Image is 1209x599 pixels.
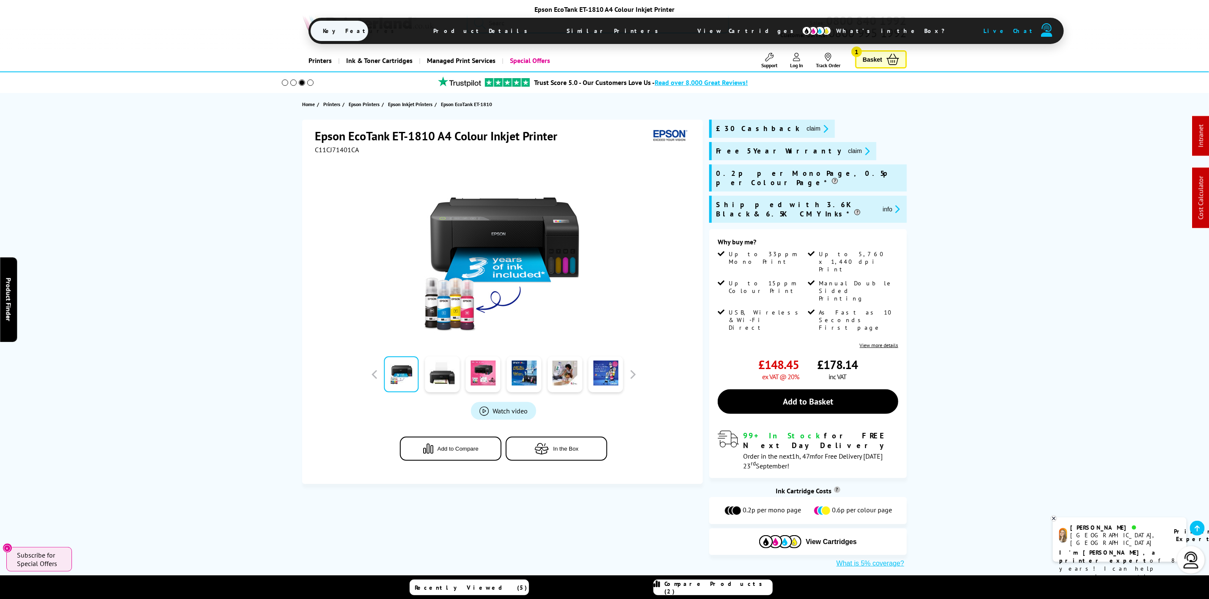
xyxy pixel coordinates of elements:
span: Free 5 Year Warranty [716,146,841,156]
a: Product_All_Videos [471,402,536,420]
span: 0.6p per colour page [832,506,892,516]
span: inc VAT [829,372,846,381]
a: Epson Inkjet Printers [388,100,435,109]
span: Epson EcoTank ET-1810 [441,100,492,109]
span: As Fast as 10 Seconds First page [819,309,897,331]
span: 1 [851,46,862,57]
a: Trust Score 5.0 - Our Customers Love Us -Read over 8,000 Great Reviews! [534,78,748,87]
div: Ink Cartridge Costs [709,487,906,495]
span: Epson Printers [349,100,380,109]
a: Epson EcoTank ET-1810 [441,100,494,109]
a: View more details [860,342,898,348]
a: Special Offers [502,50,556,71]
a: Cost Calculator [1197,176,1205,220]
span: £148.45 [758,357,799,372]
span: 0.2p per mono page [743,506,801,516]
span: Product Details [421,21,545,41]
button: Close [3,543,12,553]
button: promo-description [845,146,872,156]
a: Compare Products (2) [653,580,773,595]
b: I'm [PERSON_NAME], a printer expert [1059,549,1158,564]
span: Support [761,62,777,68]
span: C11CJ71401CA [315,145,359,154]
h1: Epson EcoTank ET-1810 A4 Colour Inkjet Printer [315,128,566,144]
span: What’s in the Box? [824,21,966,41]
span: Order in the next for Free Delivery [DATE] 23 September! [743,452,883,470]
span: Manual Double Sided Printing [819,279,897,302]
p: of 8 years! I can help you choose the right product [1059,549,1180,589]
span: Live Chat [984,27,1036,35]
span: Ink & Toner Cartridges [346,50,413,71]
span: Up to 33ppm Mono Print [729,250,806,265]
span: £30 Cashback [716,124,800,134]
button: Add to Compare [400,437,501,461]
span: View Cartridges [685,20,815,42]
span: Home [302,100,315,109]
div: [PERSON_NAME] [1071,524,1163,531]
span: Up to 5,760 x 1,440 dpi Print [819,250,897,273]
span: Compare Products (2) [665,580,772,595]
span: Epson Inkjet Printers [388,100,432,109]
button: In the Box [506,437,607,461]
sup: Cost per page [834,487,840,493]
img: amy-livechat.png [1059,528,1067,543]
a: Support [761,53,777,68]
span: 1h, 47m [792,452,815,460]
span: 0.2p per Mono Page, 0.5p per Colour Page* [716,169,902,187]
a: Printers [323,100,342,109]
span: Shipped with 3.6K Black & 6.5K CMY Inks* [716,200,876,219]
a: Ink & Toner Cartridges [338,50,419,71]
img: Epson EcoTank ET-1810 [421,171,587,336]
span: Product Finder [4,278,13,321]
button: What is 5% coverage? [834,559,907,568]
span: £178.14 [817,357,858,372]
a: Recently Viewed (5) [410,580,529,595]
span: Watch video [493,407,528,415]
div: for FREE Next Day Delivery [743,431,898,450]
img: trustpilot rating [434,77,485,87]
span: Basket [863,54,882,65]
img: user-headset-duotone.svg [1041,23,1053,37]
img: cmyk-icon.svg [802,26,832,36]
a: Track Order [816,53,840,68]
span: Printers [323,100,340,109]
span: Subscribe for Special Offers [17,551,63,568]
span: Recently Viewed (5) [415,584,528,591]
div: Epson EcoTank ET-1810 A4 Colour Inkjet Printer [308,5,901,14]
button: View Cartridges [716,535,900,549]
a: Log In [790,53,803,68]
span: Add to Compare [438,446,479,452]
span: Similar Printers [554,21,676,41]
img: Epson [650,128,689,144]
span: USB, Wireless & Wi-Fi Direct [729,309,806,331]
a: Epson Printers [349,100,382,109]
img: Cartridges [759,535,801,548]
div: [GEOGRAPHIC_DATA], [GEOGRAPHIC_DATA] [1071,531,1163,547]
a: Printers [302,50,338,71]
span: ex VAT @ 20% [762,372,799,381]
span: Key Features [311,21,412,41]
a: Add to Basket [718,389,898,414]
a: Basket 1 [855,50,907,68]
span: Up to 15ppm Colour Print [729,279,806,295]
img: user-headset-light.svg [1183,552,1200,569]
div: modal_delivery [718,431,898,470]
a: Managed Print Services [419,50,502,71]
div: Why buy me? [718,238,898,250]
a: Home [302,100,317,109]
span: In the Box [553,446,578,452]
span: Read over 8,000 Great Reviews! [655,78,748,87]
button: promo-description [880,204,903,214]
img: trustpilot rating [485,78,530,87]
a: Intranet [1197,125,1205,148]
span: 99+ In Stock [743,431,824,440]
sup: rd [751,460,756,468]
button: promo-description [804,124,831,134]
span: Log In [790,62,803,68]
span: View Cartridges [806,538,857,546]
